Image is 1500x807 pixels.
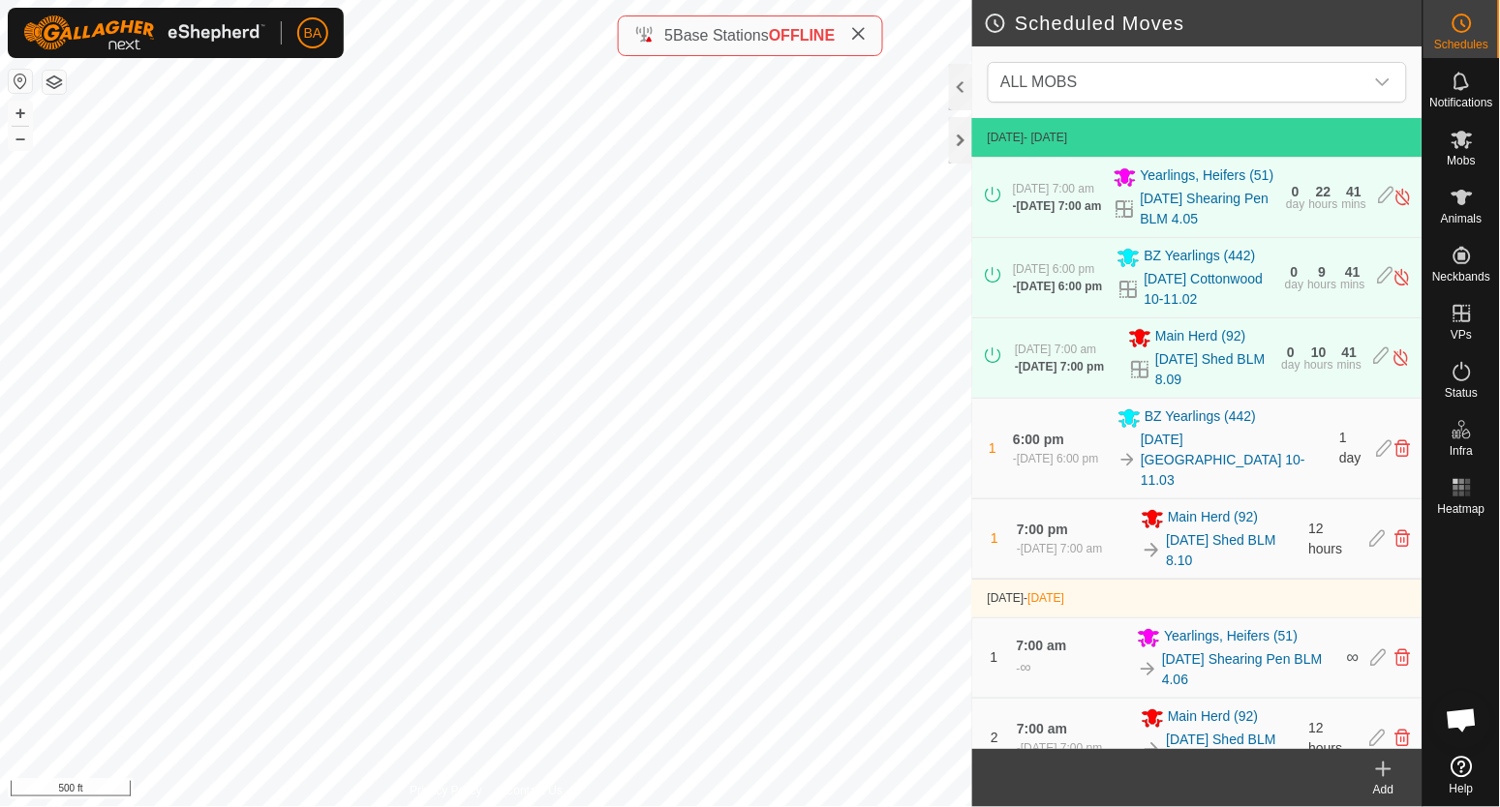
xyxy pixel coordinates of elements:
span: Yearlings, Heifers (51) [1165,626,1299,649]
div: mins [1338,359,1362,371]
img: To [1138,659,1159,680]
span: 7:00 am [1018,721,1068,736]
h2: Scheduled Moves [984,12,1423,35]
div: 41 [1347,185,1362,198]
img: Turn off schedule move [1393,267,1412,287]
div: - [1014,450,1099,467]
div: - [1018,739,1103,757]
span: 6:00 pm [1014,432,1065,447]
a: Open chat [1433,691,1491,749]
img: To [1142,738,1163,760]
img: Turn off schedule move [1393,347,1411,368]
span: 1 [992,530,999,546]
div: dropdown trigger [1363,63,1402,102]
span: [DATE] 6:00 pm [1018,280,1103,293]
a: Help [1423,748,1500,802]
button: + [9,102,32,125]
span: [DATE] 7:00 am [1017,199,1102,213]
a: [DATE] Shed BLM 8.11 [1167,730,1298,770]
span: BZ Yearlings (442) [1145,246,1256,269]
div: 0 [1293,185,1301,198]
span: 5 [664,27,673,44]
a: [DATE] Shed BLM 8.10 [1167,530,1298,571]
div: - [1018,540,1103,557]
span: [DATE] 6:00 pm [1014,262,1095,276]
span: [DATE] [988,131,1025,144]
span: Heatmap [1438,503,1485,515]
span: ALL MOBS [1000,74,1077,90]
span: - [1025,591,1065,605]
div: - [1016,358,1105,375]
span: 7:00 am [1017,638,1067,653]
span: [DATE] [988,591,1025,605]
span: OFFLINE [769,27,835,44]
img: Gallagher Logo [23,15,265,50]
span: 2 [992,730,999,745]
span: [DATE] 6:00 pm [1018,452,1099,465]
span: 12 hours [1309,720,1343,756]
span: 12 hours [1309,521,1343,556]
span: [DATE] 7:00 am [1022,542,1103,555]
span: Main Herd (92) [1169,507,1259,530]
button: Reset Map [9,70,32,93]
div: mins [1341,279,1365,290]
div: 22 [1317,185,1332,198]
div: 41 [1343,345,1359,359]
div: Add [1345,781,1423,798]
span: Notifications [1430,97,1493,108]
span: 1 day [1340,430,1362,465]
span: [DATE] 7:00 am [1016,343,1097,356]
a: [DATE] Shed BLM 8.09 [1156,349,1270,390]
a: [DATE] [GEOGRAPHIC_DATA] 10-11.03 [1142,430,1329,491]
span: BZ Yearlings (442) [1146,406,1257,430]
span: Mobs [1448,155,1476,166]
button: – [9,127,32,150]
span: Help [1450,783,1474,794]
a: Privacy Policy [410,782,482,799]
div: mins [1342,198,1366,210]
span: [DATE] 7:00 pm [1022,741,1103,755]
div: - [1017,656,1031,679]
a: Contact Us [505,782,563,799]
span: VPs [1451,329,1472,341]
div: day [1282,359,1301,371]
div: hours [1305,359,1334,371]
span: Infra [1450,445,1473,457]
span: BA [304,23,322,44]
span: Animals [1441,213,1483,224]
div: - [1013,197,1102,215]
span: 1 [991,649,998,665]
div: 10 [1312,345,1328,359]
span: ∞ [1347,647,1360,667]
span: Base Stations [673,27,769,44]
div: - [1014,278,1103,295]
span: Neckbands [1432,271,1490,283]
div: 0 [1292,265,1300,279]
div: 0 [1288,345,1296,359]
div: day [1286,279,1304,290]
a: [DATE] Shearing Pen BLM 4.05 [1141,189,1275,229]
span: Yearlings, Heifers (51) [1141,165,1274,189]
span: Main Herd (92) [1156,326,1246,349]
button: Map Layers [43,71,66,94]
span: Main Herd (92) [1169,706,1259,730]
span: 7:00 pm [1018,522,1069,537]
a: [DATE] Cottonwood 10-11.02 [1145,269,1274,310]
span: [DATE] 7:00 am [1013,182,1094,195]
span: ∞ [1021,659,1031,675]
span: [DATE] 7:00 pm [1020,360,1105,374]
span: [DATE] [1028,591,1065,605]
span: Status [1445,387,1478,399]
span: 1 [990,440,997,456]
img: To [1118,450,1138,469]
div: hours [1308,279,1337,290]
div: day [1287,198,1305,210]
span: ALL MOBS [993,63,1363,102]
img: To [1142,539,1163,560]
div: 9 [1319,265,1327,279]
a: [DATE] Shearing Pen BLM 4.06 [1163,649,1336,690]
div: 41 [1346,265,1362,279]
span: - [DATE] [1025,131,1068,144]
span: Schedules [1434,39,1488,50]
div: hours [1309,198,1338,210]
